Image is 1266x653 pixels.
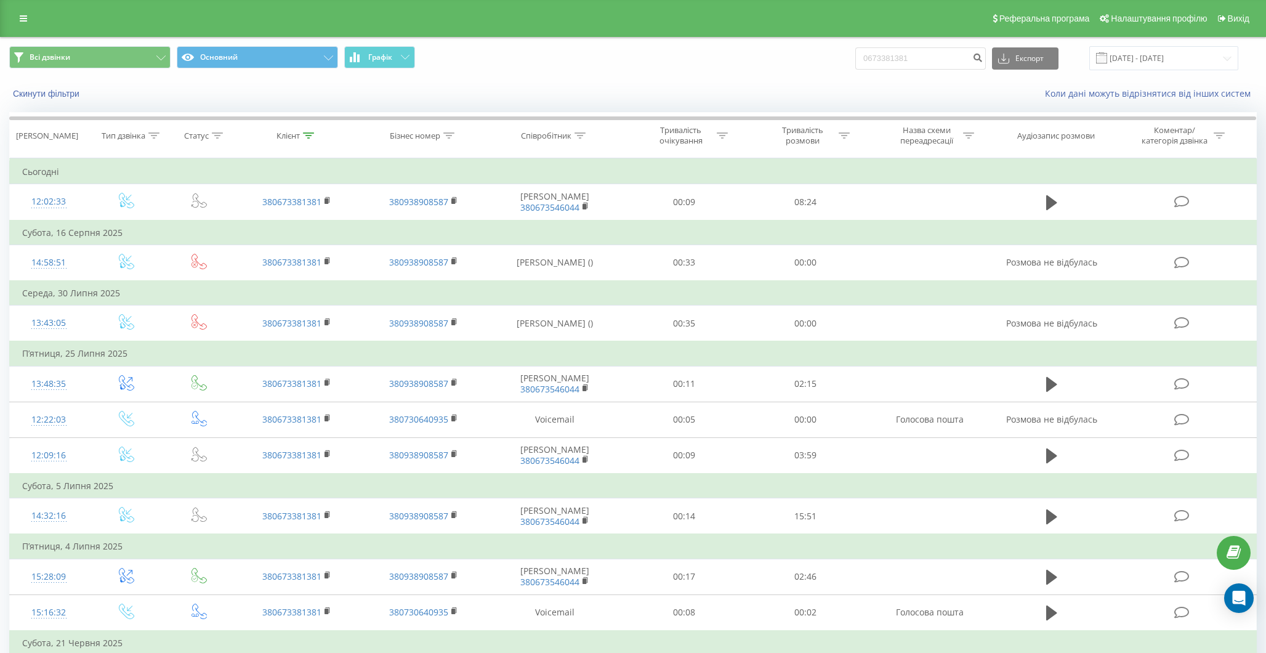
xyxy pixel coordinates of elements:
[745,306,867,342] td: 00:00
[520,516,579,527] a: 380673546044
[1006,413,1097,425] span: Розмова не відбулась
[389,317,448,329] a: 380938908587
[22,601,75,625] div: 15:16:32
[389,510,448,522] a: 380938908587
[521,131,571,141] div: Співробітник
[9,46,171,68] button: Всі дзвінки
[1006,256,1097,268] span: Розмова не відбулась
[1228,14,1249,23] span: Вихід
[745,184,867,221] td: 08:24
[623,498,745,535] td: 00:14
[745,245,867,281] td: 00:00
[623,559,745,594] td: 00:17
[22,565,75,589] div: 15:28:09
[22,372,75,396] div: 13:48:35
[262,317,321,329] a: 380673381381
[486,402,623,437] td: Voicemail
[10,160,1257,184] td: Сьогодні
[486,437,623,474] td: [PERSON_NAME]
[184,131,209,141] div: Статус
[486,559,623,594] td: [PERSON_NAME]
[745,594,867,631] td: 00:02
[102,131,145,141] div: Тип дзвінка
[1111,14,1207,23] span: Налаштування профілю
[10,474,1257,498] td: Субота, 5 Липня 2025
[30,52,70,62] span: Всі дзвінки
[22,444,75,468] div: 12:09:16
[520,576,579,588] a: 380673546044
[866,594,993,631] td: Голосова пошта
[623,306,745,342] td: 00:35
[745,559,867,594] td: 02:46
[623,366,745,402] td: 00:11
[390,131,440,141] div: Бізнес номер
[389,378,448,389] a: 380938908587
[486,184,623,221] td: [PERSON_NAME]
[486,594,623,631] td: Voicemail
[22,311,75,335] div: 13:43:05
[623,402,745,437] td: 00:05
[389,413,448,425] a: 380730640935
[22,190,75,214] div: 12:02:33
[1224,583,1254,613] div: Open Intercom Messenger
[389,570,448,582] a: 380938908587
[520,383,579,395] a: 380673546044
[486,366,623,402] td: [PERSON_NAME]
[486,498,623,535] td: [PERSON_NAME]
[770,125,836,146] div: Тривалість розмови
[866,402,993,437] td: Голосова пошта
[1017,131,1095,141] div: Аудіозапис розмови
[894,125,960,146] div: Назва схеми переадресації
[486,245,623,281] td: [PERSON_NAME] ()
[262,413,321,425] a: 380673381381
[10,534,1257,559] td: П’ятниця, 4 Липня 2025
[389,196,448,208] a: 380938908587
[262,570,321,582] a: 380673381381
[9,88,86,99] button: Скинути фільтри
[623,184,745,221] td: 00:09
[10,341,1257,366] td: П’ятниця, 25 Липня 2025
[745,402,867,437] td: 00:00
[520,201,579,213] a: 380673546044
[389,606,448,618] a: 380730640935
[368,53,392,62] span: Графік
[486,306,623,342] td: [PERSON_NAME] ()
[262,606,321,618] a: 380673381381
[262,256,321,268] a: 380673381381
[389,256,448,268] a: 380938908587
[276,131,300,141] div: Клієнт
[1139,125,1211,146] div: Коментар/категорія дзвінка
[623,594,745,631] td: 00:08
[10,221,1257,245] td: Субота, 16 Серпня 2025
[22,408,75,432] div: 12:22:03
[992,47,1058,70] button: Експорт
[16,131,78,141] div: [PERSON_NAME]
[177,46,338,68] button: Основний
[623,437,745,474] td: 00:09
[389,449,448,461] a: 380938908587
[520,455,579,466] a: 380673546044
[262,196,321,208] a: 380673381381
[22,251,75,275] div: 14:58:51
[745,366,867,402] td: 02:15
[999,14,1090,23] span: Реферальна програма
[745,498,867,535] td: 15:51
[262,510,321,522] a: 380673381381
[262,449,321,461] a: 380673381381
[648,125,714,146] div: Тривалість очікування
[1006,317,1097,329] span: Розмова не відбулась
[745,437,867,474] td: 03:59
[344,46,415,68] button: Графік
[22,504,75,528] div: 14:32:16
[10,281,1257,306] td: Середа, 30 Липня 2025
[262,378,321,389] a: 380673381381
[623,245,745,281] td: 00:33
[1045,87,1257,99] a: Коли дані можуть відрізнятися вiд інших систем
[855,47,986,70] input: Пошук за номером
